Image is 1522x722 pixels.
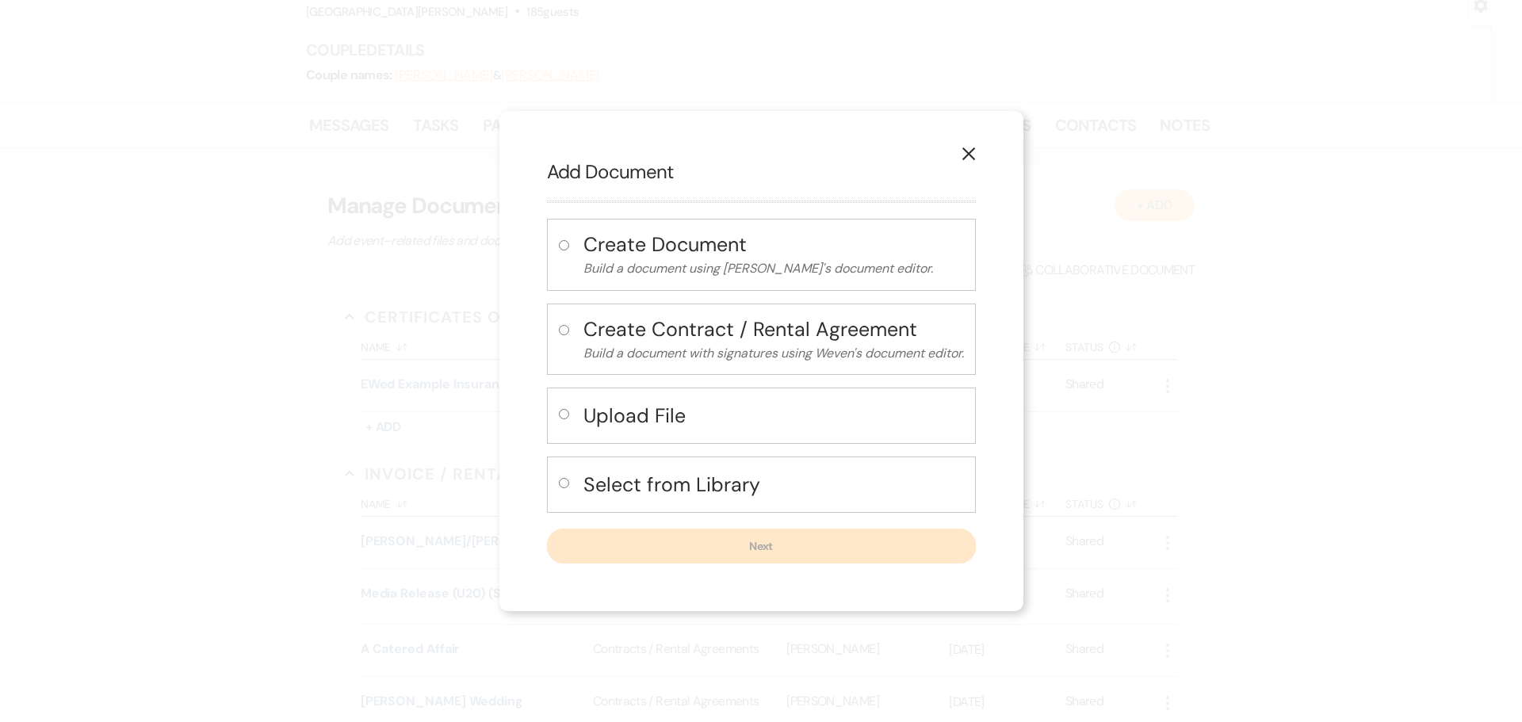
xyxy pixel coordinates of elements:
[583,315,964,364] button: Create Contract / Rental AgreementBuild a document with signatures using Weven's document editor.
[547,529,976,563] button: Next
[583,402,964,430] h4: Upload File
[583,468,964,501] button: Select from Library
[583,343,964,364] p: Build a document with signatures using Weven's document editor.
[583,471,964,499] h4: Select from Library
[547,159,976,185] h2: Add Document
[583,231,964,258] h4: Create Document
[583,231,964,279] button: Create DocumentBuild a document using [PERSON_NAME]'s document editor.
[583,399,964,432] button: Upload File
[583,315,964,343] h4: Create Contract / Rental Agreement
[583,258,964,279] p: Build a document using [PERSON_NAME]'s document editor.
